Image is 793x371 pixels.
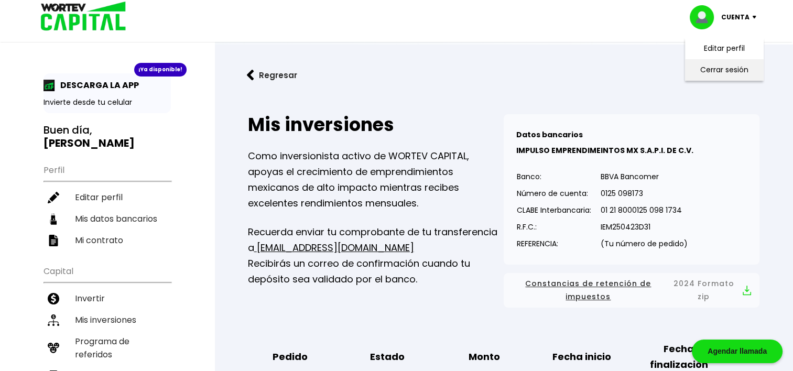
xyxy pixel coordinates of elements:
[248,148,504,211] p: Como inversionista activo de WORTEV CAPITAL, apoyas el crecimiento de emprendimientos mexicanos d...
[512,277,665,303] span: Constancias de retención de impuestos
[44,158,171,251] ul: Perfil
[48,293,59,304] img: invertir-icon.b3b967d7.svg
[601,185,688,201] p: 0125 098173
[247,70,254,81] img: flecha izquierda
[517,169,591,184] p: Banco:
[370,349,405,365] b: Estado
[48,342,59,354] img: recomiendanos-icon.9b8e9327.svg
[254,241,414,254] a: [EMAIL_ADDRESS][DOMAIN_NAME]
[44,230,171,251] a: Mi contrato
[273,349,308,365] b: Pedido
[692,340,783,363] div: Agendar llamada
[55,79,139,92] p: DESCARGA LA APP
[552,349,611,365] b: Fecha inicio
[601,202,688,218] p: 01 21 8000125 098 1734
[44,136,135,150] b: [PERSON_NAME]
[601,219,688,235] p: IEM250423D31
[517,202,591,218] p: CLABE Interbancaria:
[134,63,187,77] div: ¡Ya disponible!
[517,219,591,235] p: R.F.C.:
[601,169,688,184] p: BBVA Bancomer
[469,349,500,365] b: Monto
[516,145,693,156] b: IMPULSO EMPRENDIMEINTOS MX S.A.P.I. DE C.V.
[48,235,59,246] img: contrato-icon.f2db500c.svg
[44,208,171,230] a: Mis datos bancarios
[48,314,59,326] img: inversiones-icon.6695dc30.svg
[248,224,504,287] p: Recuerda enviar tu comprobante de tu transferencia a Recibirás un correo de confirmación cuando t...
[44,124,171,150] h3: Buen día,
[682,59,766,81] li: Cerrar sesión
[44,331,171,365] a: Programa de referidos
[248,114,504,135] h2: Mis inversiones
[44,97,171,108] p: Invierte desde tu celular
[517,236,591,252] p: REFERENCIA:
[44,80,55,91] img: app-icon
[516,129,583,140] b: Datos bancarios
[690,5,721,29] img: profile-image
[48,213,59,225] img: datos-icon.10cf9172.svg
[44,309,171,331] a: Mis inversiones
[704,43,745,54] a: Editar perfil
[44,187,171,208] a: Editar perfil
[517,185,591,201] p: Número de cuenta:
[231,61,313,89] button: Regresar
[601,236,688,252] p: (Tu número de pedido)
[512,277,751,303] button: Constancias de retención de impuestos2024 Formato zip
[721,9,749,25] p: Cuenta
[48,192,59,203] img: editar-icon.952d3147.svg
[44,288,171,309] a: Invertir
[749,16,764,19] img: icon-down
[231,61,776,89] a: flecha izquierdaRegresar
